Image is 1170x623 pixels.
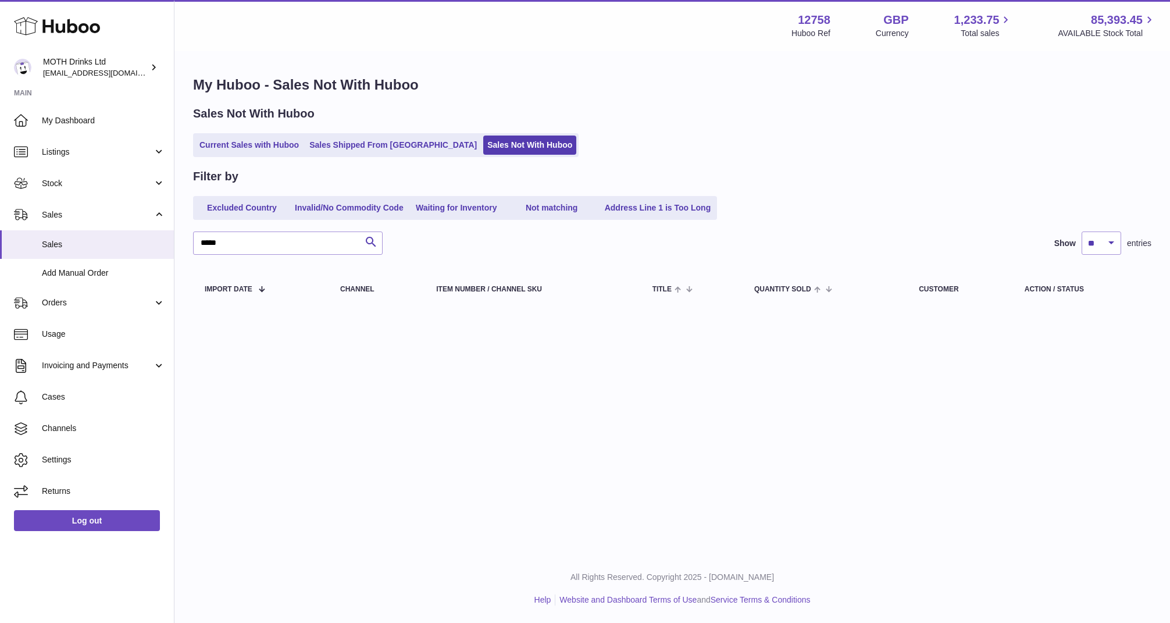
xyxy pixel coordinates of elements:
h2: Filter by [193,169,238,184]
span: [EMAIL_ADDRESS][DOMAIN_NAME] [43,68,171,77]
div: Channel [340,286,413,293]
span: Sales [42,209,153,220]
span: Title [652,286,672,293]
span: Orders [42,297,153,308]
span: AVAILABLE Stock Total [1058,28,1156,39]
div: Customer [919,286,1001,293]
a: Service Terms & Conditions [711,595,811,604]
a: Website and Dashboard Terms of Use [559,595,697,604]
a: Invalid/No Commodity Code [291,198,408,218]
span: Listings [42,147,153,158]
div: Huboo Ref [791,28,830,39]
span: Quantity Sold [754,286,811,293]
div: Item Number / Channel SKU [436,286,629,293]
span: Import date [205,286,252,293]
a: Help [534,595,551,604]
a: Address Line 1 is Too Long [601,198,715,218]
span: Cases [42,391,165,403]
strong: GBP [883,12,908,28]
span: Returns [42,486,165,497]
h1: My Huboo - Sales Not With Huboo [193,76,1151,94]
span: Channels [42,423,165,434]
div: MOTH Drinks Ltd [43,56,148,79]
span: My Dashboard [42,115,165,126]
span: Total sales [961,28,1012,39]
div: Action / Status [1025,286,1140,293]
img: orders@mothdrinks.com [14,59,31,76]
label: Show [1054,238,1076,249]
span: 1,233.75 [954,12,1000,28]
h2: Sales Not With Huboo [193,106,315,122]
span: Stock [42,178,153,189]
span: 85,393.45 [1091,12,1143,28]
a: Sales Not With Huboo [483,136,576,155]
span: Usage [42,329,165,340]
span: Add Manual Order [42,268,165,279]
a: Waiting for Inventory [410,198,503,218]
p: All Rights Reserved. Copyright 2025 - [DOMAIN_NAME] [184,572,1161,583]
strong: 12758 [798,12,830,28]
a: Excluded Country [195,198,288,218]
a: Sales Shipped From [GEOGRAPHIC_DATA] [305,136,481,155]
a: 85,393.45 AVAILABLE Stock Total [1058,12,1156,39]
span: entries [1127,238,1151,249]
div: Currency [876,28,909,39]
span: Invoicing and Payments [42,360,153,371]
span: Settings [42,454,165,465]
a: 1,233.75 Total sales [954,12,1013,39]
li: and [555,594,810,606]
a: Current Sales with Huboo [195,136,303,155]
a: Log out [14,510,160,531]
span: Sales [42,239,165,250]
a: Not matching [505,198,598,218]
